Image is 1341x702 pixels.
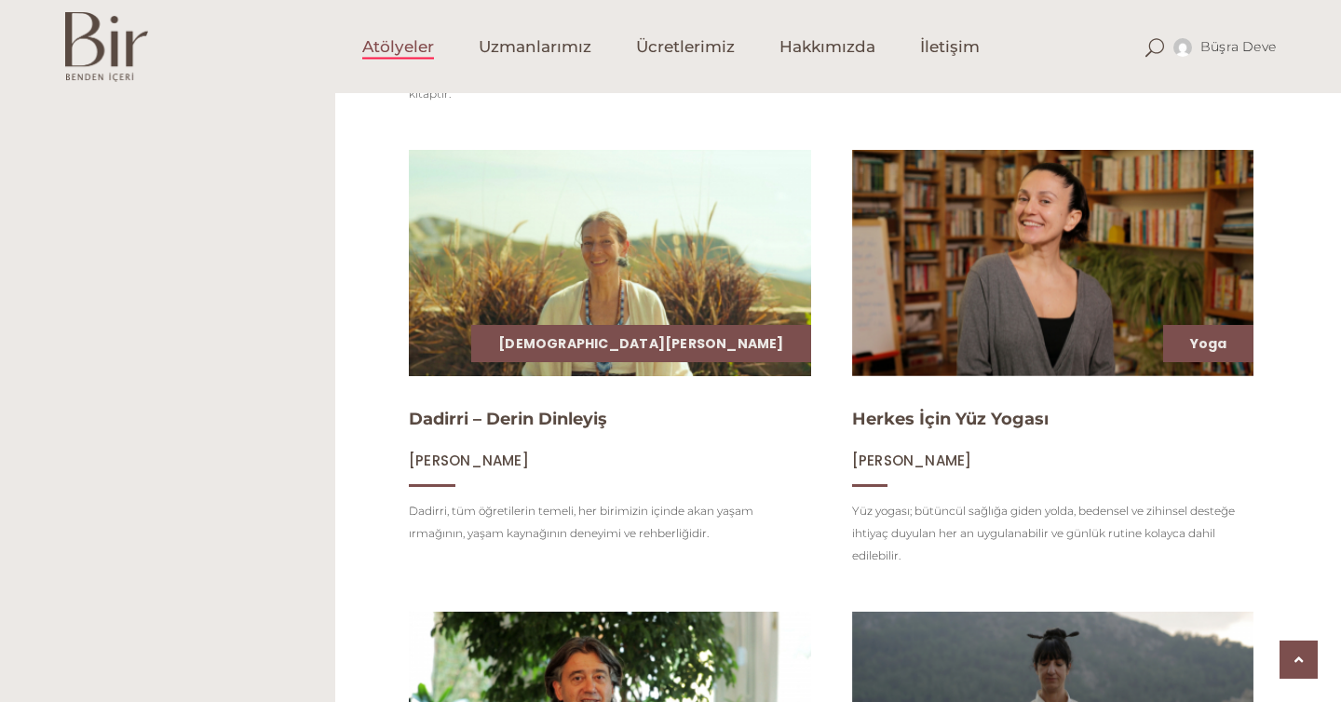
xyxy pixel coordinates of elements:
[409,451,529,470] span: [PERSON_NAME]
[479,36,591,58] span: Uzmanlarımız
[779,36,875,58] span: Hakkımızda
[498,334,784,353] a: [DEMOGRAPHIC_DATA][PERSON_NAME]
[409,452,529,469] a: [PERSON_NAME]
[852,451,972,470] span: [PERSON_NAME]
[852,500,1254,567] p: Yüz yogası; bütüncül sağlığa giden yolda, bedensel ve zihinsel desteğe ihtiyaç duyulan her an uyg...
[409,500,811,545] p: Dadirri, tüm öğretilerin temeli, her birimizin içinde akan yaşam ırmağının, yaşam kaynağının den...
[1200,38,1276,55] span: Büşra deve
[920,36,980,58] span: İletişim
[636,36,735,58] span: Ücretlerimiz
[362,36,434,58] span: Atölyeler
[852,452,972,469] a: [PERSON_NAME]
[409,409,607,429] a: Dadirri – Derin Dinleyiş
[852,409,1049,429] a: Herkes İçin Yüz Yogası
[1190,334,1227,353] a: Yoga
